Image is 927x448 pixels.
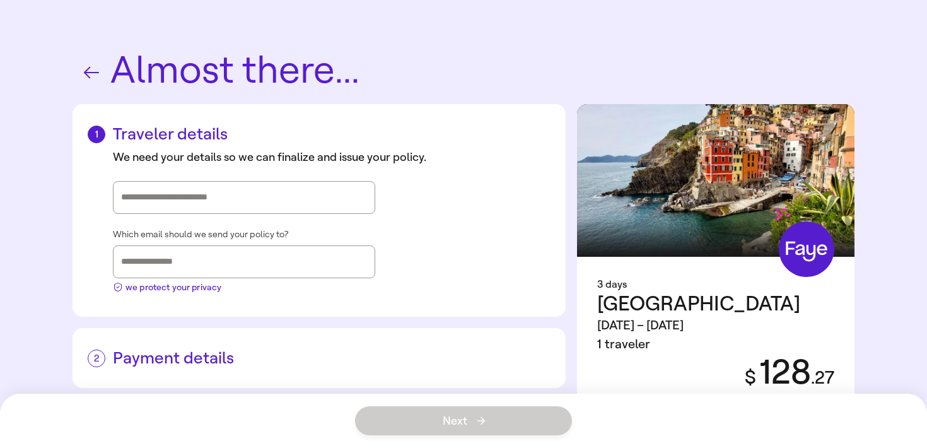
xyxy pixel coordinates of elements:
[597,292,800,315] span: [GEOGRAPHIC_DATA]
[443,415,485,427] span: Next
[597,277,834,292] div: 3 days
[113,229,288,240] span: Which email should we send your policy to?
[730,354,834,391] div: 128
[597,316,800,335] div: [DATE] – [DATE]
[73,50,854,91] h1: Almost there...
[745,366,756,389] span: $
[88,124,551,144] h2: Traveler details
[113,149,551,166] div: We need your details so we can finalize and issue your policy.
[88,348,551,368] h2: Payment details
[113,278,221,294] button: we protect your privacy
[121,188,367,207] input: Street address, city, state
[597,335,800,354] div: 1 traveler
[355,406,572,435] button: Next
[125,281,221,294] span: we protect your privacy
[811,367,834,388] span: . 27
